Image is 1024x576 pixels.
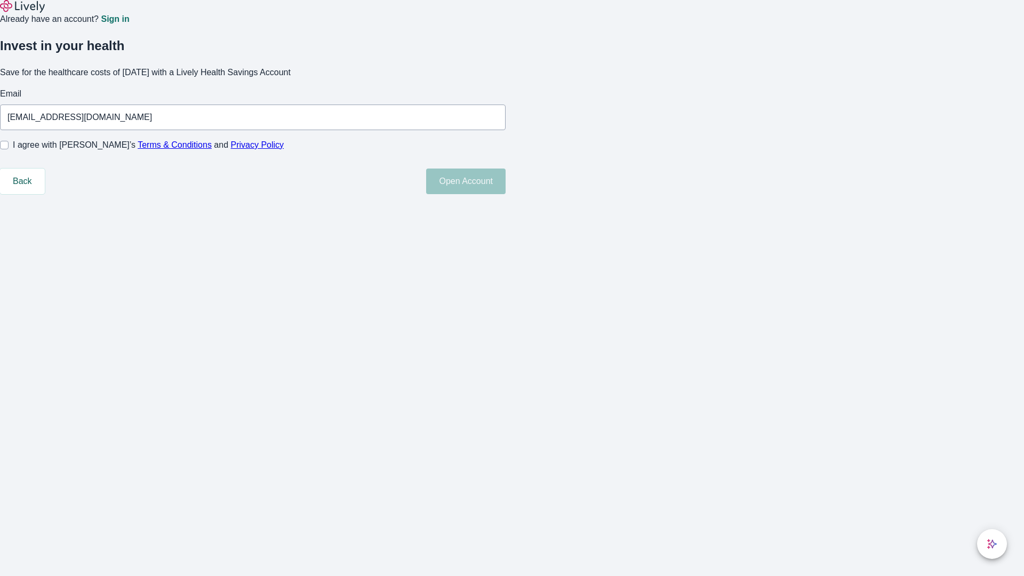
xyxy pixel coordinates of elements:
svg: Lively AI Assistant [987,539,997,549]
a: Terms & Conditions [138,140,212,149]
a: Sign in [101,15,129,23]
span: I agree with [PERSON_NAME]’s and [13,139,284,151]
button: chat [977,529,1007,559]
a: Privacy Policy [231,140,284,149]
